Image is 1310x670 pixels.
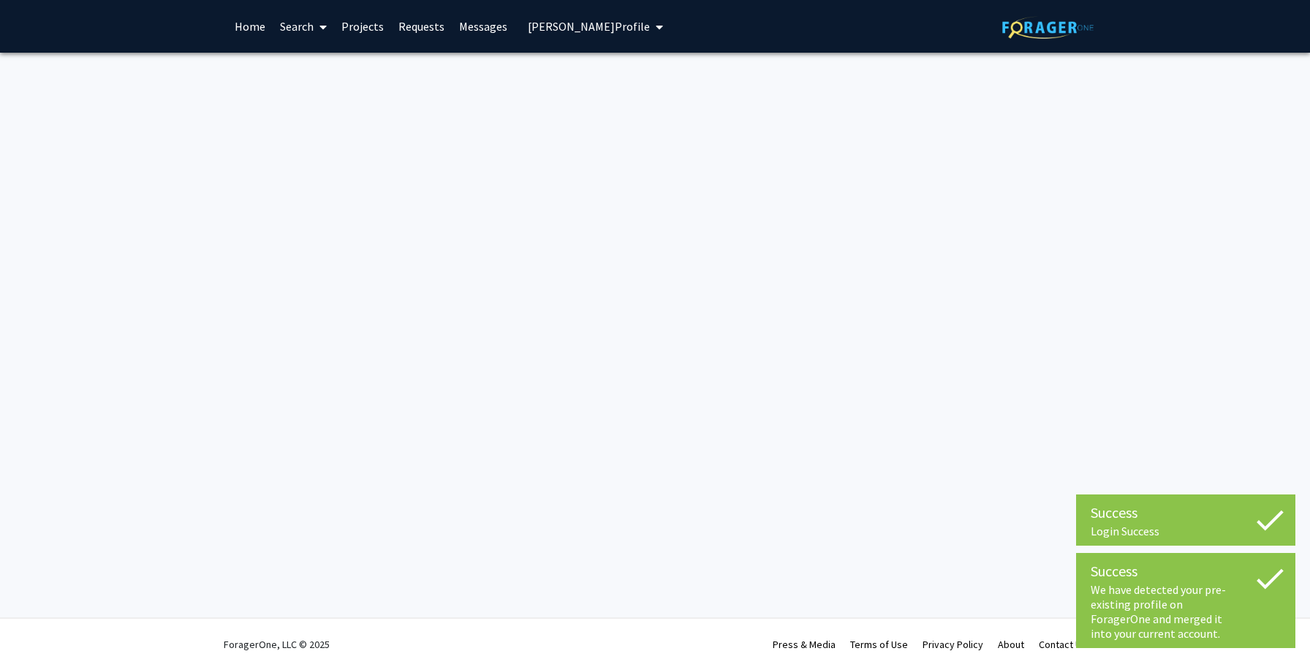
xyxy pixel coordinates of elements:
[1091,582,1281,641] div: We have detected your pre-existing profile on ForagerOne and merged it into your current account.
[923,638,983,651] a: Privacy Policy
[1091,560,1281,582] div: Success
[1002,16,1094,39] img: ForagerOne Logo
[1091,502,1281,524] div: Success
[334,1,391,52] a: Projects
[227,1,273,52] a: Home
[998,638,1024,651] a: About
[850,638,908,651] a: Terms of Use
[391,1,452,52] a: Requests
[528,19,650,34] span: [PERSON_NAME] Profile
[1039,638,1086,651] a: Contact Us
[273,1,334,52] a: Search
[224,619,330,670] div: ForagerOne, LLC © 2025
[773,638,836,651] a: Press & Media
[452,1,515,52] a: Messages
[1091,524,1281,538] div: Login Success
